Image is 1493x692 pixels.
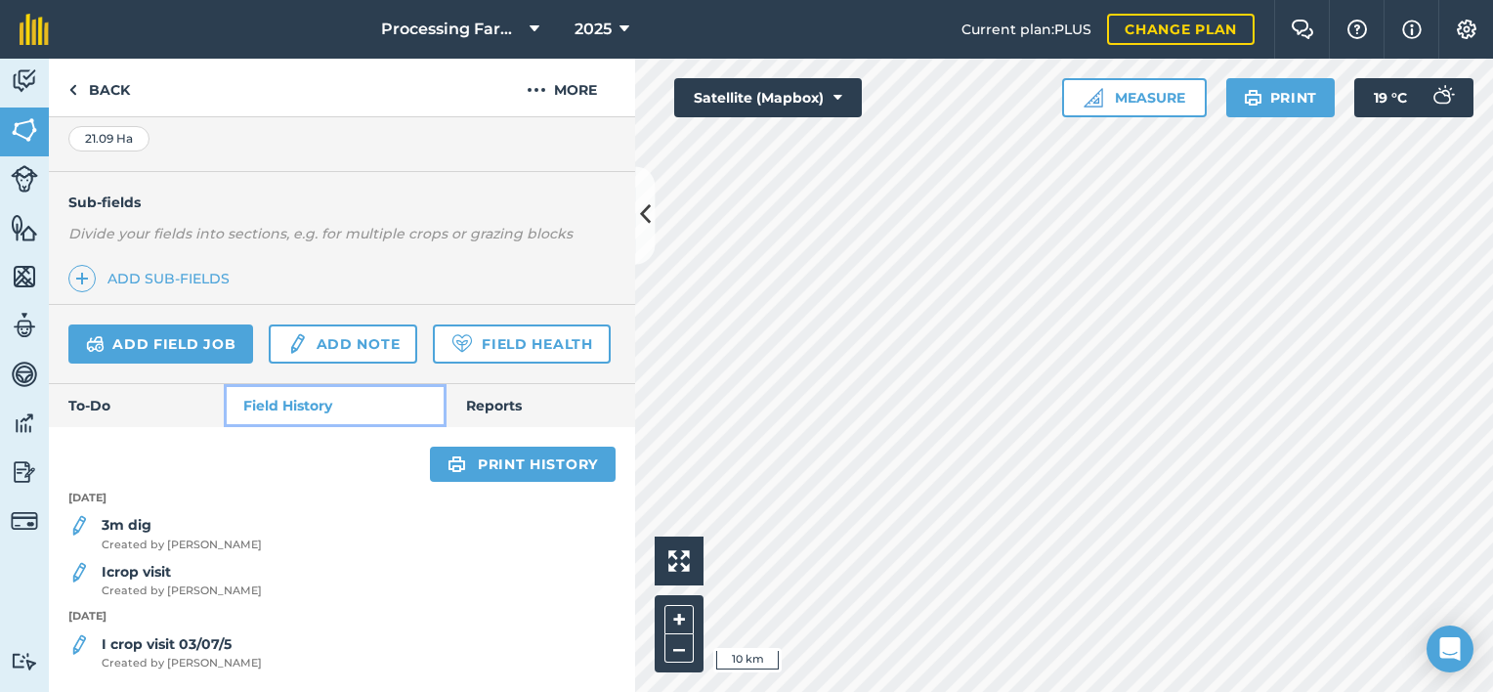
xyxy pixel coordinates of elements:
[1062,78,1207,117] button: Measure
[11,652,38,670] img: svg+xml;base64,PD94bWwgdmVyc2lvbj0iMS4wIiBlbmNvZGluZz0idXRmLTgiPz4KPCEtLSBHZW5lcmF0b3I6IEFkb2JlIE...
[1423,78,1462,117] img: svg+xml;base64,PD94bWwgdmVyc2lvbj0iMS4wIiBlbmNvZGluZz0idXRmLTgiPz4KPCEtLSBHZW5lcmF0b3I6IEFkb2JlIE...
[286,332,308,356] img: svg+xml;base64,PD94bWwgdmVyc2lvbj0iMS4wIiBlbmNvZGluZz0idXRmLTgiPz4KPCEtLSBHZW5lcmF0b3I6IEFkb2JlIE...
[1354,78,1473,117] button: 19 °C
[102,537,262,554] span: Created by [PERSON_NAME]
[49,384,224,427] a: To-Do
[11,507,38,535] img: svg+xml;base64,PD94bWwgdmVyc2lvbj0iMS4wIiBlbmNvZGluZz0idXRmLTgiPz4KPCEtLSBHZW5lcmF0b3I6IEFkb2JlIE...
[68,78,77,102] img: svg+xml;base64,PHN2ZyB4bWxucz0iaHR0cDovL3d3dy53My5vcmcvMjAwMC9zdmciIHdpZHRoPSI5IiBoZWlnaHQ9IjI0Ii...
[1084,88,1103,108] img: Ruler icon
[49,59,149,116] a: Back
[11,311,38,340] img: svg+xml;base64,PD94bWwgdmVyc2lvbj0iMS4wIiBlbmNvZGluZz0idXRmLTgiPz4KPCEtLSBHZW5lcmF0b3I6IEFkb2JlIE...
[381,18,522,41] span: Processing Farms
[430,447,616,482] a: Print history
[448,453,466,476] img: svg+xml;base64,PHN2ZyB4bWxucz0iaHR0cDovL3d3dy53My5vcmcvMjAwMC9zdmciIHdpZHRoPSIxOSIgaGVpZ2h0PSIyNC...
[49,490,635,507] p: [DATE]
[11,457,38,487] img: svg+xml;base64,PD94bWwgdmVyc2lvbj0iMS4wIiBlbmNvZGluZz0idXRmLTgiPz4KPCEtLSBHZW5lcmF0b3I6IEFkb2JlIE...
[433,324,610,364] a: Field Health
[11,213,38,242] img: svg+xml;base64,PHN2ZyB4bWxucz0iaHR0cDovL3d3dy53My5vcmcvMjAwMC9zdmciIHdpZHRoPSI1NiIgaGVpZ2h0PSI2MC...
[86,332,105,356] img: svg+xml;base64,PD94bWwgdmVyc2lvbj0iMS4wIiBlbmNvZGluZz0idXRmLTgiPz4KPCEtLSBHZW5lcmF0b3I6IEFkb2JlIE...
[68,633,262,672] a: I crop visit 03/07/5Created by [PERSON_NAME]
[664,634,694,663] button: –
[224,384,446,427] a: Field History
[1226,78,1336,117] button: Print
[68,561,262,600] a: Icrop visitCreated by [PERSON_NAME]
[68,265,237,292] a: Add sub-fields
[489,59,635,116] button: More
[1402,18,1422,41] img: svg+xml;base64,PHN2ZyB4bWxucz0iaHR0cDovL3d3dy53My5vcmcvMjAwMC9zdmciIHdpZHRoPSIxNyIgaGVpZ2h0PSIxNy...
[527,78,546,102] img: svg+xml;base64,PHN2ZyB4bWxucz0iaHR0cDovL3d3dy53My5vcmcvMjAwMC9zdmciIHdpZHRoPSIyMCIgaGVpZ2h0PSIyNC...
[1107,14,1255,45] a: Change plan
[68,514,262,553] a: 3m digCreated by [PERSON_NAME]
[49,608,635,626] p: [DATE]
[269,324,417,364] a: Add note
[68,225,573,242] em: Divide your fields into sections, e.g. for multiple crops or grazing blocks
[11,165,38,193] img: svg+xml;base64,PD94bWwgdmVyc2lvbj0iMS4wIiBlbmNvZGluZz0idXRmLTgiPz4KPCEtLSBHZW5lcmF0b3I6IEFkb2JlIE...
[102,635,232,653] strong: I crop visit 03/07/5
[11,66,38,96] img: svg+xml;base64,PD94bWwgdmVyc2lvbj0iMS4wIiBlbmNvZGluZz0idXRmLTgiPz4KPCEtLSBHZW5lcmF0b3I6IEFkb2JlIE...
[75,267,89,290] img: svg+xml;base64,PHN2ZyB4bWxucz0iaHR0cDovL3d3dy53My5vcmcvMjAwMC9zdmciIHdpZHRoPSIxNCIgaGVpZ2h0PSIyNC...
[1291,20,1314,39] img: Two speech bubbles overlapping with the left bubble in the forefront
[102,563,171,581] strong: Icrop visit
[102,583,262,600] span: Created by [PERSON_NAME]
[1374,78,1407,117] span: 19 ° C
[68,126,149,151] div: 21.09 Ha
[1345,20,1369,39] img: A question mark icon
[575,18,612,41] span: 2025
[1455,20,1478,39] img: A cog icon
[68,514,90,538] img: svg+xml;base64,PD94bWwgdmVyc2lvbj0iMS4wIiBlbmNvZGluZz0idXRmLTgiPz4KPCEtLSBHZW5lcmF0b3I6IEFkb2JlIE...
[68,324,253,364] a: Add field job
[11,360,38,389] img: svg+xml;base64,PD94bWwgdmVyc2lvbj0iMS4wIiBlbmNvZGluZz0idXRmLTgiPz4KPCEtLSBHZW5lcmF0b3I6IEFkb2JlIE...
[49,192,635,213] h4: Sub-fields
[668,550,690,572] img: Four arrows, one pointing top left, one top right, one bottom right and the last bottom left
[674,78,862,117] button: Satellite (Mapbox)
[1427,626,1473,672] div: Open Intercom Messenger
[664,605,694,634] button: +
[11,115,38,145] img: svg+xml;base64,PHN2ZyB4bWxucz0iaHR0cDovL3d3dy53My5vcmcvMjAwMC9zdmciIHdpZHRoPSI1NiIgaGVpZ2h0PSI2MC...
[447,384,635,427] a: Reports
[102,516,151,534] strong: 3m dig
[102,655,262,672] span: Created by [PERSON_NAME]
[68,633,90,657] img: svg+xml;base64,PD94bWwgdmVyc2lvbj0iMS4wIiBlbmNvZGluZz0idXRmLTgiPz4KPCEtLSBHZW5lcmF0b3I6IEFkb2JlIE...
[11,409,38,438] img: svg+xml;base64,PD94bWwgdmVyc2lvbj0iMS4wIiBlbmNvZGluZz0idXRmLTgiPz4KPCEtLSBHZW5lcmF0b3I6IEFkb2JlIE...
[11,262,38,291] img: svg+xml;base64,PHN2ZyB4bWxucz0iaHR0cDovL3d3dy53My5vcmcvMjAwMC9zdmciIHdpZHRoPSI1NiIgaGVpZ2h0PSI2MC...
[1244,86,1262,109] img: svg+xml;base64,PHN2ZyB4bWxucz0iaHR0cDovL3d3dy53My5vcmcvMjAwMC9zdmciIHdpZHRoPSIxOSIgaGVpZ2h0PSIyNC...
[961,19,1091,40] span: Current plan : PLUS
[20,14,49,45] img: fieldmargin Logo
[68,561,90,584] img: svg+xml;base64,PD94bWwgdmVyc2lvbj0iMS4wIiBlbmNvZGluZz0idXRmLTgiPz4KPCEtLSBHZW5lcmF0b3I6IEFkb2JlIE...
